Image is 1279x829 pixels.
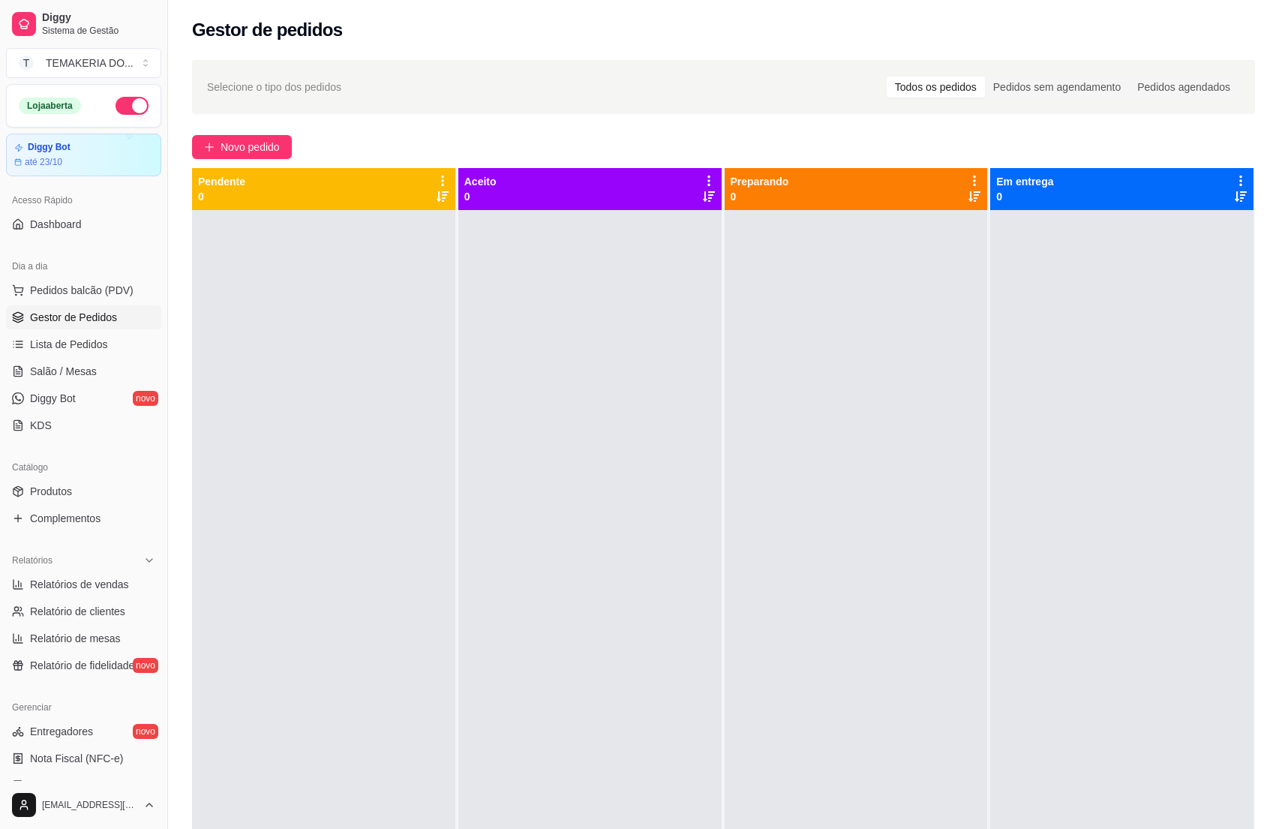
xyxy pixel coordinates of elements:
[30,391,76,406] span: Diggy Bot
[6,6,161,42] a: DiggySistema de Gestão
[30,577,129,592] span: Relatórios de vendas
[30,484,72,499] span: Produtos
[6,719,161,743] a: Entregadoresnovo
[19,56,34,71] span: T
[464,189,497,204] p: 0
[116,97,149,115] button: Alterar Status
[198,189,245,204] p: 0
[30,217,82,232] span: Dashboard
[464,174,497,189] p: Aceito
[42,11,155,25] span: Diggy
[6,506,161,530] a: Complementos
[731,189,789,204] p: 0
[30,511,101,526] span: Complementos
[30,751,123,766] span: Nota Fiscal (NFC-e)
[30,631,121,646] span: Relatório de mesas
[6,332,161,356] a: Lista de Pedidos
[28,142,71,153] article: Diggy Bot
[731,174,789,189] p: Preparando
[30,364,97,379] span: Salão / Mesas
[6,212,161,236] a: Dashboard
[6,278,161,302] button: Pedidos balcão (PDV)
[6,599,161,623] a: Relatório de clientes
[6,455,161,479] div: Catálogo
[30,283,134,298] span: Pedidos balcão (PDV)
[6,695,161,719] div: Gerenciar
[6,773,161,797] a: Controle de caixa
[30,724,93,739] span: Entregadores
[6,305,161,329] a: Gestor de Pedidos
[6,134,161,176] a: Diggy Botaté 23/10
[12,554,53,566] span: Relatórios
[985,77,1129,98] div: Pedidos sem agendamento
[192,135,292,159] button: Novo pedido
[30,604,125,619] span: Relatório de clientes
[887,77,985,98] div: Todos os pedidos
[204,142,215,152] span: plus
[6,787,161,823] button: [EMAIL_ADDRESS][DOMAIN_NAME]
[30,337,108,352] span: Lista de Pedidos
[25,156,62,168] article: até 23/10
[42,25,155,37] span: Sistema de Gestão
[996,174,1053,189] p: Em entrega
[6,386,161,410] a: Diggy Botnovo
[6,188,161,212] div: Acesso Rápido
[6,479,161,503] a: Produtos
[6,359,161,383] a: Salão / Mesas
[30,310,117,325] span: Gestor de Pedidos
[6,653,161,677] a: Relatório de fidelidadenovo
[6,254,161,278] div: Dia a dia
[1129,77,1238,98] div: Pedidos agendados
[6,48,161,78] button: Select a team
[6,413,161,437] a: KDS
[6,746,161,770] a: Nota Fiscal (NFC-e)
[996,189,1053,204] p: 0
[19,98,81,114] div: Loja aberta
[221,139,280,155] span: Novo pedido
[198,174,245,189] p: Pendente
[192,18,343,42] h2: Gestor de pedidos
[42,799,137,811] span: [EMAIL_ADDRESS][DOMAIN_NAME]
[30,658,134,673] span: Relatório de fidelidade
[6,572,161,596] a: Relatórios de vendas
[30,418,52,433] span: KDS
[46,56,134,71] div: TEMAKERIA DO ...
[207,79,341,95] span: Selecione o tipo dos pedidos
[30,778,112,793] span: Controle de caixa
[6,626,161,650] a: Relatório de mesas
